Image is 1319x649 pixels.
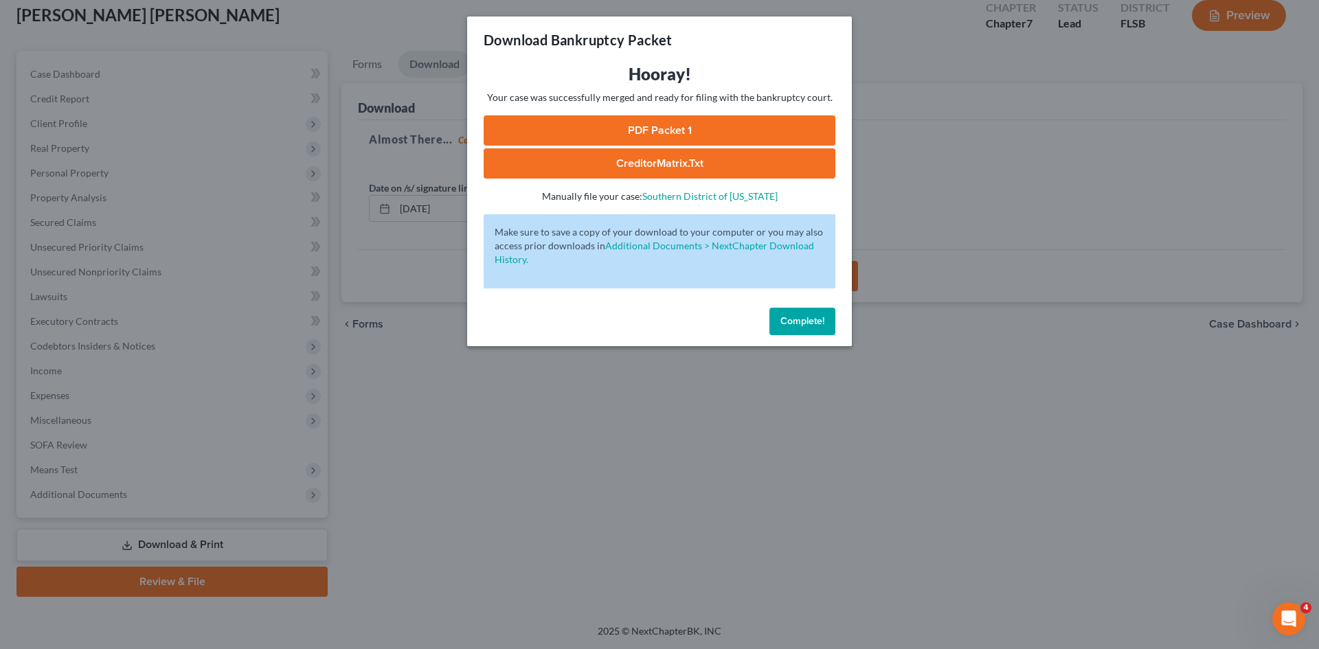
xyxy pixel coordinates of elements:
button: Complete! [769,308,835,335]
a: Southern District of [US_STATE] [642,190,778,202]
span: Complete! [780,315,824,327]
span: 4 [1300,602,1311,613]
iframe: Intercom live chat [1272,602,1305,635]
a: PDF Packet 1 [484,115,835,146]
a: Additional Documents > NextChapter Download History. [495,240,814,265]
p: Manually file your case: [484,190,835,203]
p: Your case was successfully merged and ready for filing with the bankruptcy court. [484,91,835,104]
a: CreditorMatrix.txt [484,148,835,179]
h3: Download Bankruptcy Packet [484,30,672,49]
p: Make sure to save a copy of your download to your computer or you may also access prior downloads in [495,225,824,266]
h3: Hooray! [484,63,835,85]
